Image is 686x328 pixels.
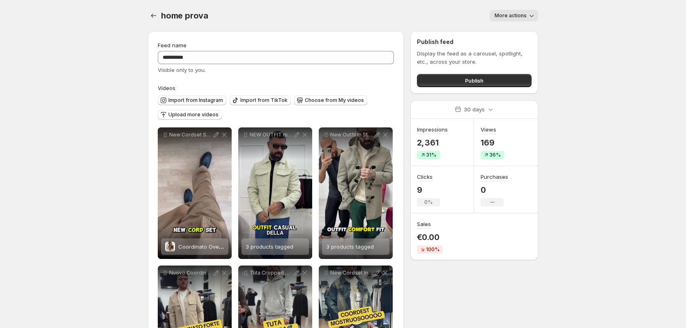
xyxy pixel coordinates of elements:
[417,220,431,228] h3: Sales
[238,127,312,259] div: NEW OUTFIT modauomo modauomo perte viralvideos fashionstyle napolidavivere fashionblogger streets...
[464,105,485,113] p: 30 days
[148,10,159,21] button: Settings
[168,97,223,104] span: Import from Instagram
[417,74,532,87] button: Publish
[158,95,226,105] button: Import from Instagram
[481,185,508,195] p: 0
[481,138,504,148] p: 169
[417,38,532,46] h2: Publish feed
[158,110,222,120] button: Upload more videos
[426,246,440,253] span: 100%
[319,127,393,259] div: New Outfit In Store Comfort Fit Spedizioni in tutta [GEOGRAPHIC_DATA] Paga alla consegna3 product...
[426,152,436,158] span: 31%
[230,95,291,105] button: Import from TikTok
[250,270,292,276] p: Tuta Cropped Special price 39
[158,127,232,259] div: New Cordset Special price 34Coordinato Oversize Velluto CamelCoordinato Oversize Velluto Camel
[158,85,175,91] span: Videos
[481,173,508,181] h3: Purchases
[417,173,433,181] h3: Clicks
[158,67,206,73] span: Visible only to you.
[330,132,373,138] p: New Outfit In Store Comfort Fit Spedizioni in tutta [GEOGRAPHIC_DATA] Paga alla consegna
[158,42,186,49] span: Feed name
[169,270,212,276] p: Nuovo Coordinato Regular Fit Special price 49
[240,97,288,104] span: Import from TikTok
[424,199,433,206] span: 0%
[294,95,367,105] button: Choose from My videos
[481,125,496,134] h3: Views
[417,232,443,242] p: €0.00
[246,243,293,250] span: 3 products tagged
[178,243,269,250] span: Coordinato Oversize Velluto Camel
[169,132,212,138] p: New Cordset Special price 34
[417,125,448,134] h3: Impressions
[250,132,292,138] p: NEW OUTFIT modauomo modauomo perte viralvideos fashionstyle napolidavivere fashionblogger streets...
[330,270,373,276] p: New Cordset In Store Via nazionale 830 Torre Del Greco Spedizioni in [GEOGRAPHIC_DATA] [GEOGRAPHI...
[465,76,483,85] span: Publish
[417,185,440,195] p: 9
[490,10,538,21] button: More actions
[161,11,208,21] span: home prova
[490,152,501,158] span: 36%
[305,97,364,104] span: Choose from My videos
[326,243,374,250] span: 3 products tagged
[417,138,448,148] p: 2,361
[168,111,219,118] span: Upload more videos
[417,49,532,66] p: Display the feed as a carousel, spotlight, etc., across your store.
[495,12,527,19] span: More actions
